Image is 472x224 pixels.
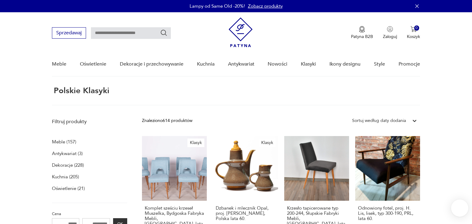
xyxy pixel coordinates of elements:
[352,117,406,124] div: Sortuj według daty dodania
[358,206,417,221] h3: Odnowiony fotel, proj. H. Lis, lisek, typ 300-190, PRL, lata 60.
[451,199,468,217] iframe: Smartsupp widget button
[359,26,365,33] img: Ikona medalu
[80,52,106,76] a: Oświetlenie
[160,29,167,36] button: Szukaj
[197,52,214,76] a: Kuchnia
[407,26,420,40] button: 0Koszyk
[248,3,283,9] a: Zobacz produkty
[52,52,66,76] a: Meble
[52,86,109,95] h1: Polskie Klasyki
[52,138,76,146] a: Meble (157)
[142,117,192,124] div: Znaleziono 614 produktów
[399,52,420,76] a: Promocje
[52,161,84,169] a: Dekoracje (228)
[229,17,253,47] img: Patyna - sklep z meblami i dekoracjami vintage
[383,26,397,40] button: Zaloguj
[383,34,397,40] p: Zaloguj
[387,26,393,32] img: Ikonka użytkownika
[228,52,254,76] a: Antykwariat
[52,211,127,217] p: Cena
[351,26,373,40] a: Ikona medaluPatyna B2B
[414,25,419,31] div: 0
[52,149,83,158] a: Antykwariat (3)
[52,27,86,39] button: Sprzedawaj
[52,31,86,36] a: Sprzedawaj
[374,52,385,76] a: Style
[190,3,245,9] p: Lampy od Same Old -20%!
[301,52,316,76] a: Klasyki
[407,34,420,40] p: Koszyk
[268,52,287,76] a: Nowości
[329,52,360,76] a: Ikony designu
[52,118,127,125] p: Filtruj produkty
[52,184,85,193] a: Oświetlenie (21)
[120,52,183,76] a: Dekoracje i przechowywanie
[351,26,373,40] button: Patyna B2B
[351,34,373,40] p: Patyna B2B
[411,26,417,32] img: Ikona koszyka
[216,206,275,221] h3: Dzbanek i mlecznik Opal, proj. [PERSON_NAME], Polska lata 60.
[52,173,79,181] a: Kuchnia (205)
